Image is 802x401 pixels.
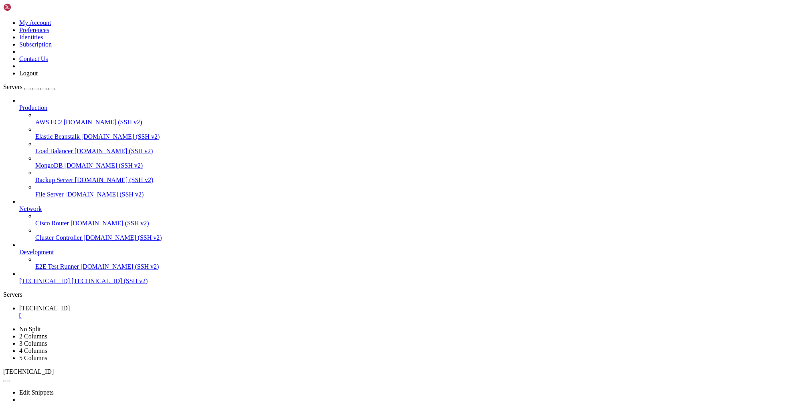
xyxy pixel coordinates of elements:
span: ================================================= [3,290,160,296]
x-row: aspell-autobuildhash: processing: en [en-w_accents-only]. [3,3,698,10]
x-row: Preparing to unpack .../isp-php83-fpm_8.3.24-1455-deb11_amd64.deb ... [3,263,698,270]
span: [DOMAIN_NAME] (SSH v2) [65,191,144,198]
span: Backup Server [35,176,73,183]
li: [TECHNICAL_ID] [TECHNICAL_ID] (SSH v2) [19,270,799,285]
x-row: aspell-autobuildhash: processing: en [en_GB-ize-w_accents-only]. [3,83,698,90]
span: Your newly installed ispmanager panel is available at: [3,297,176,303]
x-row: Building dependency tree... [3,150,698,157]
a:  [19,312,799,319]
a: Backup Server [DOMAIN_NAME] (SSH v2) [35,176,799,184]
a: Contact Us [19,55,48,62]
li: Cluster Controller [DOMAIN_NAME] (SSH v2) [35,227,799,241]
x-row: root@VPS-ePKEgmkt:~# FATAL ERROR: Remote side unexpectedly closed network connection [3,336,698,343]
a: Cluster Controller [DOMAIN_NAME] (SSH v2) [35,234,799,241]
div: Servers [3,291,799,298]
span: ================================================= [3,323,160,330]
x-row: *** [DATE] 11:22:05 AM BST [3,130,698,137]
a: Production [19,104,799,111]
x-row: The following additional packages will be installed: [3,163,698,170]
x-row: Fetched 13.3 MB in 2s (8,146 kB/s) [3,223,698,230]
x-row: root@VPS-ePKEgmkt:~# ^C [3,330,698,337]
span: [DOMAIN_NAME] (SSH v2) [81,263,159,270]
a: MongoDB [DOMAIN_NAME] (SSH v2) [35,162,799,169]
x-row: isp-php83 isp-php83-fpm [3,183,698,190]
span: [DOMAIN_NAME] (SSH v2) [83,234,162,241]
span: File Server [35,191,64,198]
x-row: aspell-autobuildhash: processing: en [en_CA-w_accents-only]. [3,57,698,63]
a: My Account [19,19,51,26]
x-row: aspell-autobuildhash: processing: en [en_GB-ise-wo_accents-only]. [3,77,698,83]
x-row: The following NEW packages will be installed: [3,176,698,183]
span: [DOMAIN_NAME] (SSH v2) [75,176,154,183]
li: Load Balancer [DOMAIN_NAME] (SSH v2) [35,140,799,155]
span: Login: root [3,310,38,316]
x-row: Get:2 [URL][DOMAIN_NAME] base-bullseye/main amd64 isp-php83-fpm amd64 8.3.24-1455-deb11 [2,451 kB] [3,217,698,223]
a: [TECHNICAL_ID] [TECHNICAL_ID] (SSH v2) [19,277,799,285]
x-row: After this operation, 79.9 MB of additional disk space will be used. [3,203,698,210]
x-row: Selecting previously unselected package isp-php83-fpm. [3,257,698,263]
x-row: Setting up isp-php83-fpm (8.3.24-1455-deb11) ... [3,283,698,290]
x-row: aspell-autobuildhash: processing: en [en_US-w_accents-only]. [3,110,698,117]
li: E2E Test Runner [DOMAIN_NAME] (SSH v2) [35,256,799,270]
x-row: aspell-autobuildhash: processing: en [en_CA-variant_1]. [3,50,698,57]
x-row: aspell-autobuildhash: processing: en [en_CA-wo_accents-only]. [3,63,698,70]
span: [TECHNICAL_ID] [19,305,70,312]
a: File Server [DOMAIN_NAME] (SSH v2) [35,191,799,198]
li: Network [19,198,799,241]
span: Elastic Beanstalk [35,133,80,140]
a: Network [19,205,799,213]
span: MongoDB [35,162,63,169]
li: Elastic Beanstalk [DOMAIN_NAME] (SSH v2) [35,126,799,140]
x-row: aspell-autobuildhash: processing: en [en_GB-variant_1]. [3,103,698,110]
x-row: Unpacking isp-php83 (8.3.24-1455-deb11) ... [3,250,698,257]
a: 2 Columns [19,333,47,340]
a: Load Balancer [DOMAIN_NAME] (SSH v2) [35,148,799,155]
li: Development [19,241,799,270]
x-row: Selecting previously unselected package isp-php83. [3,230,698,237]
span: Load Balancer [35,148,73,154]
x-row: 0 upgraded, 2 newly installed, 0 to remove and 110 not upgraded. [3,190,698,197]
img: Shellngn [3,3,49,11]
x-row: Need to get 13.3 MB of archives. [3,196,698,203]
a: 185.208.158.81 [19,305,799,319]
span: Cluster Controller [35,234,82,241]
li: AWS EC2 [DOMAIN_NAME] (SSH v2) [35,111,799,126]
x-row: Reading state information... [3,156,698,163]
span: [DOMAIN_NAME] (SSH v2) [64,162,143,169]
x-row: aspell-autobuildhash: processing: en [en_GB-ize-wo_accents-only]. [3,90,698,97]
x-row: Preparing to unpack .../isp-php83_8.3.24-1455-deb11_amd64.deb ... [3,243,698,250]
span: [TECHNICAL_ID] (SSH v2) [71,277,148,284]
span: [TECHNICAL_ID] [19,277,70,284]
span: Servers [3,83,22,90]
span: [DOMAIN_NAME] (SSH v2) [71,220,149,227]
span: Network [19,205,42,212]
x-row: *** installing isp-php83-fpm [3,137,698,144]
a: AWS EC2 [DOMAIN_NAME] (SSH v2) [35,119,799,126]
span: [URL][TECHNICAL_ID] [3,303,64,310]
x-row: aspell-autobuildhash: processing: en [en_CA-variant_0]. [3,43,698,50]
a: Servers [3,83,55,90]
span: Cisco Router [35,220,69,227]
x-row: Get:1 [URL][DOMAIN_NAME] base-bullseye/main amd64 isp-php83 amd64 8.3.24-1455-deb11 [10.9 MB] [3,210,698,217]
li: Cisco Router [DOMAIN_NAME] (SSH v2) [35,213,799,227]
span: [DOMAIN_NAME] (SSH v2) [81,133,160,140]
a: Preferences [19,26,49,33]
span: Password: <root password> [3,316,83,323]
a: Cisco Router [DOMAIN_NAME] (SSH v2) [35,220,799,227]
li: Backup Server [DOMAIN_NAME] (SSH v2) [35,169,799,184]
x-row: aspell-autobuildhash: processing: en [en_AU-wo_accents-only]. [3,36,698,43]
a: Edit Snippets [19,389,54,396]
span: [DOMAIN_NAME] (SSH v2) [64,119,142,126]
x-row: Setting up isp-php83 (8.3.24-1455-deb11) ... [3,277,698,284]
x-row: aspell-autobuildhash: processing: en [en_AU-variant_0]. [3,16,698,23]
span: [DOMAIN_NAME] (SSH v2) [75,148,153,154]
a: No Split [19,326,41,332]
div: (0, 51) [3,343,6,350]
span: [TECHNICAL_ID] [3,368,54,375]
a: 3 Columns [19,340,47,347]
a: 4 Columns [19,347,47,354]
span: E2E Test Runner [35,263,79,270]
x-row: Reading package lists... [3,143,698,150]
span: Production [19,104,47,111]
